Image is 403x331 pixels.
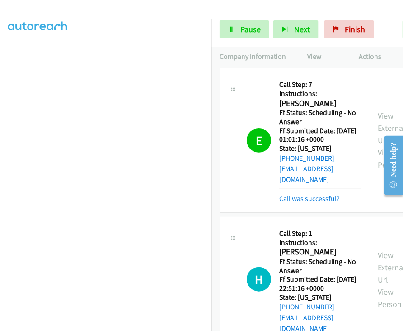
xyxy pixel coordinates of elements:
span: Finish [345,24,366,34]
a: View Person [378,287,402,309]
p: Actions [359,51,395,62]
iframe: Resource Center [377,130,403,201]
h2: [PERSON_NAME] [279,98,361,109]
a: [PHONE_NUMBER] [279,302,334,311]
p: Company Information [220,51,291,62]
h5: Instructions: [279,238,361,247]
h5: State: [US_STATE] [279,144,361,153]
h1: E [247,128,271,153]
a: Finish [324,20,374,38]
h5: Call Step: 1 [279,229,361,238]
a: Pause [220,20,269,38]
a: [EMAIL_ADDRESS][DOMAIN_NAME] [279,164,333,184]
span: Pause [240,24,261,34]
h5: Ff Status: Scheduling - No Answer [279,257,361,275]
a: [PHONE_NUMBER] [279,154,334,163]
h1: H [247,267,271,292]
h5: State: [US_STATE] [279,293,361,302]
h5: Call Step: 7 [279,80,361,89]
h5: Ff Status: Scheduling - No Answer [279,108,361,126]
h5: Ff Submitted Date: [DATE] 22:51:16 +0000 [279,275,361,293]
button: Next [273,20,319,38]
h5: Instructions: [279,89,361,98]
span: Next [294,24,310,34]
div: The call is yet to be attempted [247,267,271,292]
a: Call was successful? [279,194,340,203]
h2: [PERSON_NAME] [279,247,361,257]
h5: Ff Submitted Date: [DATE] 01:01:16 +0000 [279,126,361,144]
p: View [307,51,343,62]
